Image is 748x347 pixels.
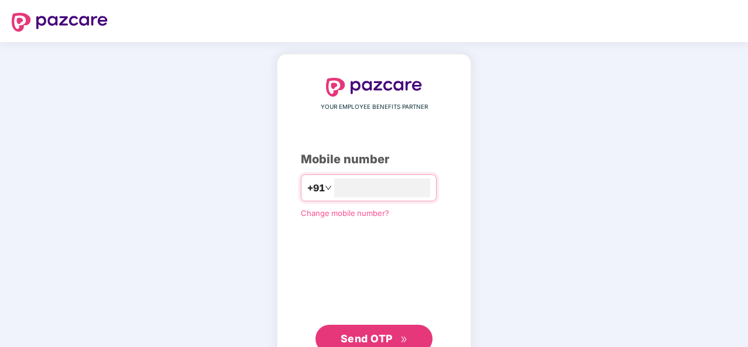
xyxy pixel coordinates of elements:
a: Change mobile number? [301,208,389,218]
img: logo [12,13,108,32]
span: YOUR EMPLOYEE BENEFITS PARTNER [321,102,428,112]
span: Send OTP [341,332,393,345]
div: Mobile number [301,150,447,169]
span: +91 [307,181,325,195]
span: double-right [400,336,408,343]
span: down [325,184,332,191]
img: logo [326,78,422,97]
